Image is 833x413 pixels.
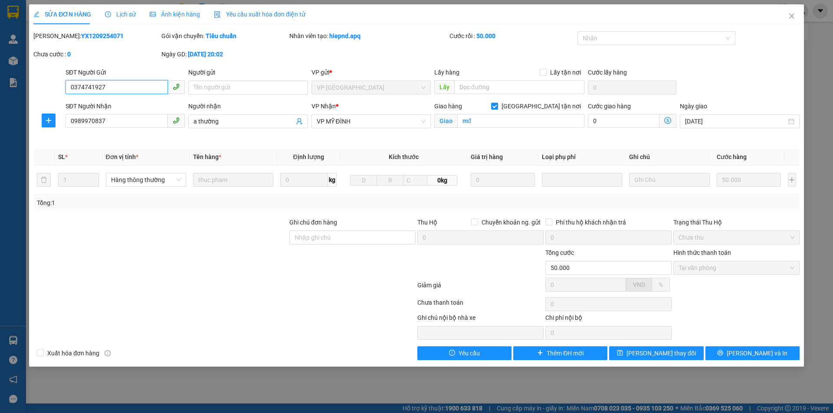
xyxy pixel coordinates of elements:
[727,348,787,358] span: [PERSON_NAME] và In
[150,11,156,17] span: picture
[329,33,361,39] b: hiepnd.apq
[633,281,645,288] span: VND
[328,173,337,187] span: kg
[111,173,181,186] span: Hàng thông thường
[312,103,336,110] span: VP Nhận
[588,69,627,76] label: Cước lấy hàng
[42,117,55,124] span: plus
[33,31,160,41] div: [PERSON_NAME]:
[626,149,713,166] th: Ghi chú
[679,231,794,244] span: Chưa thu
[434,114,457,128] span: Giao
[547,68,584,77] span: Lấy tận nơi
[289,219,337,226] label: Ghi chú đơn hàng
[416,280,544,296] div: Giảm giá
[434,69,459,76] span: Lấy hàng
[629,173,709,187] input: Ghi Chú
[545,249,574,256] span: Tổng cước
[188,101,308,111] div: Người nhận
[471,153,503,160] span: Giá trị hàng
[58,153,65,160] span: SL
[417,313,544,326] div: Ghi chú nội bộ nhà xe
[33,11,39,17] span: edit
[659,281,663,288] span: %
[33,49,160,59] div: Chưa cước :
[547,348,584,358] span: Thêm ĐH mới
[33,11,91,18] span: SỬA ĐƠN HÀNG
[377,175,403,185] input: R
[545,313,672,326] div: Chi phí nội bộ
[312,68,431,77] div: VP gửi
[478,218,544,227] span: Chuyển khoản ng. gửi
[317,81,426,94] span: VP Cầu Yên Xuân
[454,80,584,94] input: Dọc đường
[434,80,454,94] span: Lấy
[106,153,138,160] span: Đơn vị tính
[193,173,273,187] input: VD: Bàn, Ghế
[588,81,676,94] input: Cước lấy hàng
[416,298,544,313] div: Chưa thanh toán
[538,149,626,166] th: Loại phụ phí
[459,348,480,358] span: Yêu cầu
[588,114,659,128] input: Cước giao hàng
[105,11,111,17] span: clock-circle
[537,350,543,357] span: plus
[664,117,671,124] span: dollar-circle
[717,173,781,187] input: 0
[289,31,448,41] div: Nhân viên tạo:
[679,261,794,274] span: Tại văn phòng
[471,173,535,187] input: 0
[780,4,804,29] button: Close
[161,31,288,41] div: Gói vận chuyển:
[289,231,416,244] input: Ghi chú đơn hàng
[66,101,185,111] div: SĐT Người Nhận
[214,11,305,18] span: Yêu cầu xuất hóa đơn điện tử
[37,173,51,187] button: delete
[105,350,111,356] span: info-circle
[705,346,800,360] button: printer[PERSON_NAME] và In
[552,218,630,227] span: Phí thu hộ khách nhận trả
[788,13,795,20] span: close
[680,103,707,110] label: Ngày giao
[67,51,71,58] b: 0
[417,346,512,360] button: exclamation-circleYêu cầu
[673,249,731,256] label: Hình thức thanh toán
[417,219,437,226] span: Thu Hộ
[350,175,377,185] input: D
[81,33,124,39] b: YX1209254071
[206,33,236,39] b: Tiêu chuẩn
[476,33,495,39] b: 50.000
[66,68,185,77] div: SĐT Người Gửi
[449,31,576,41] div: Cước rồi :
[717,350,723,357] span: printer
[150,11,200,18] span: Ảnh kiện hàng
[403,175,427,185] input: C
[513,346,607,360] button: plusThêm ĐH mới
[449,350,455,357] span: exclamation-circle
[617,350,623,357] span: save
[673,218,800,227] div: Trạng thái Thu Hộ
[317,115,426,128] span: VP MỸ ĐÌNH
[105,11,136,18] span: Lịch sử
[173,83,180,90] span: phone
[161,49,288,59] div: Ngày GD:
[626,348,696,358] span: [PERSON_NAME] thay đổi
[609,346,703,360] button: save[PERSON_NAME] thay đổi
[188,51,223,58] b: [DATE] 20:02
[214,11,221,18] img: icon
[685,117,786,126] input: Ngày giao
[434,103,462,110] span: Giao hàng
[427,175,457,185] span: 0kg
[193,153,221,160] span: Tên hàng
[44,348,103,358] span: Xuất hóa đơn hàng
[188,68,308,77] div: Người gửi
[42,114,56,127] button: plus
[788,173,796,187] button: plus
[389,153,419,160] span: Kích thước
[498,101,584,111] span: [GEOGRAPHIC_DATA] tận nơi
[457,114,584,128] input: Giao tận nơi
[293,153,324,160] span: Định lượng
[37,198,321,208] div: Tổng: 1
[588,103,631,110] label: Cước giao hàng
[296,118,303,125] span: user-add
